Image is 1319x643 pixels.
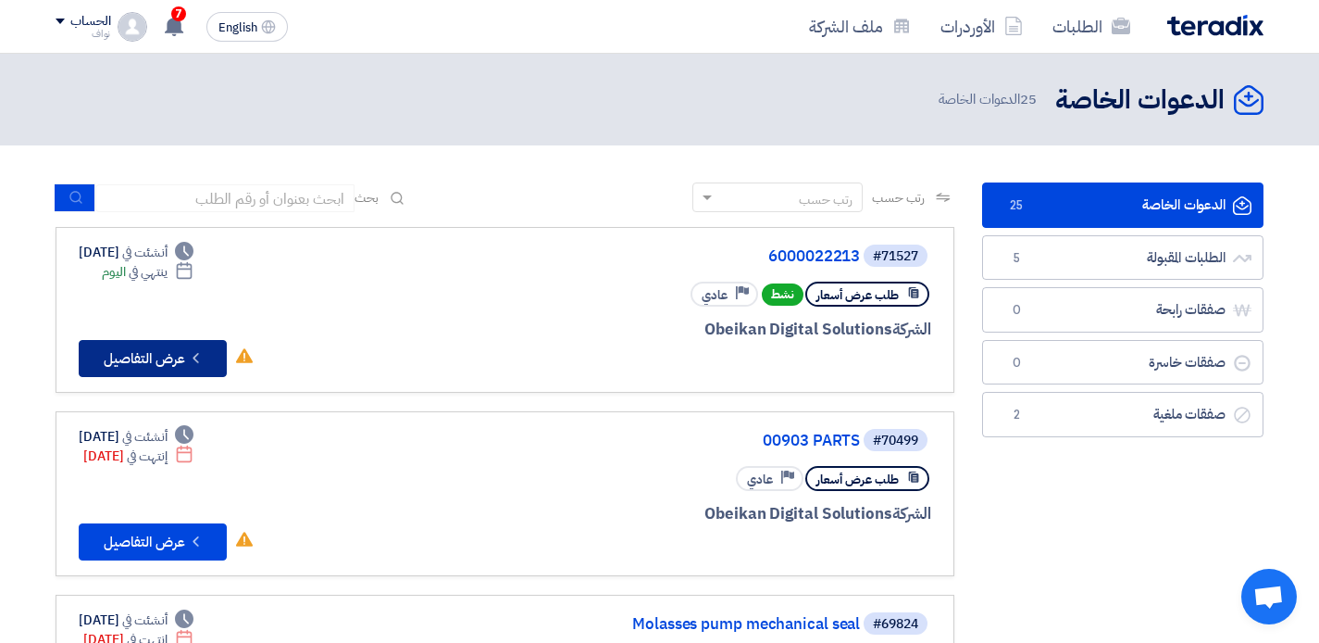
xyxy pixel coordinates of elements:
span: أنشئت في [122,243,167,262]
span: ينتهي في [129,262,167,282]
a: الأوردرات [926,5,1038,48]
button: عرض التفاصيل [79,523,227,561]
span: 25 [1020,89,1037,109]
span: 25 [1005,196,1027,215]
span: أنشئت في [122,611,167,630]
span: English [218,21,257,34]
div: [DATE] [83,447,193,466]
span: طلب عرض أسعار [816,471,899,488]
span: الدعوات الخاصة [939,89,1040,110]
div: اليوم [102,262,193,282]
span: طلب عرض أسعار [816,286,899,304]
span: 0 [1005,301,1027,320]
span: 7 [171,6,186,21]
div: [DATE] [79,427,193,447]
span: عادي [702,286,728,304]
a: الدعوات الخاصة25 [982,183,1263,228]
div: [DATE] [79,243,193,262]
button: عرض التفاصيل [79,340,227,377]
span: رتب حسب [872,188,925,208]
div: [DATE] [79,611,193,630]
a: 00903 PARTS [490,433,860,449]
input: ابحث بعنوان أو رقم الطلب [95,184,355,212]
div: دردشة مفتوحة [1241,569,1297,624]
a: الطلبات المقبولة5 [982,235,1263,281]
a: 6000022213 [490,248,860,265]
div: نواف [56,29,110,39]
span: إنتهت في [127,447,167,466]
h2: الدعوات الخاصة [1055,82,1225,119]
span: الشركة [892,318,932,341]
button: English [206,12,288,42]
span: 2 [1005,406,1027,424]
a: صفقات خاسرة0 [982,340,1263,385]
div: Obeikan Digital Solutions [486,318,931,342]
span: أنشئت في [122,427,167,447]
a: ملف الشركة [794,5,926,48]
img: Teradix logo [1167,15,1263,36]
a: صفقات ملغية2 [982,392,1263,437]
div: #71527 [873,250,918,263]
a: Molasses pump mechanical seal [490,616,860,633]
div: #69824 [873,618,918,631]
a: الطلبات [1038,5,1145,48]
span: الشركة [892,502,932,525]
div: Obeikan Digital Solutions [486,502,931,526]
span: 5 [1005,249,1027,268]
a: صفقات رابحة0 [982,287,1263,333]
div: الحساب [70,14,110,30]
div: #70499 [873,435,918,448]
span: بحث [355,188,379,208]
span: عادي [747,471,773,488]
span: 0 [1005,354,1027,372]
div: رتب حسب [799,190,852,209]
img: profile_test.png [118,12,147,42]
span: نشط [762,284,803,306]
